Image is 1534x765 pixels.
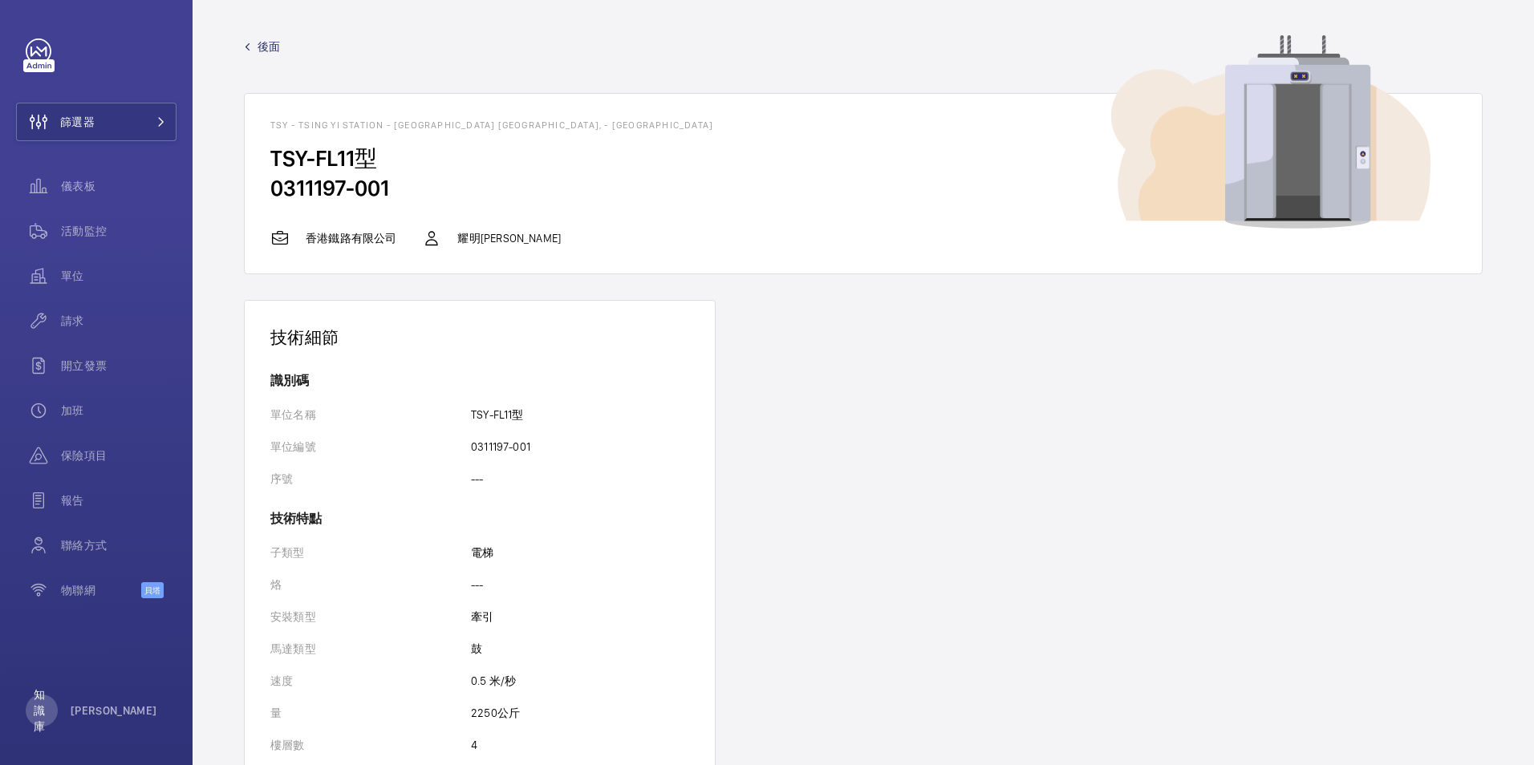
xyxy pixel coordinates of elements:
[61,223,177,239] span: 活動監控
[1111,35,1431,229] img: device image
[471,673,516,689] p: 0.5 米/秒
[270,577,471,593] p: 烙
[61,537,177,553] span: 聯絡方式
[471,544,493,561] p: 電梯
[141,582,164,598] span: 貝塔
[270,119,1456,131] h1: TSY - Tsing Yi Station - [GEOGRAPHIC_DATA] [GEOGRAPHIC_DATA], - [GEOGRAPHIC_DATA]
[270,326,689,349] h1: 技術細節
[270,544,471,561] p: 子類型
[270,471,471,487] p: 序號
[61,178,177,194] span: 儀表板
[61,358,177,374] span: 開立發票
[270,705,471,721] p: 量
[270,374,689,387] h4: 識別碼
[61,492,177,508] span: 報告
[306,230,396,246] p: 香港鐵路有限公司
[34,686,50,735] p: 知識庫
[270,609,471,625] p: 安裝類型
[61,582,141,598] span: 物聯網
[471,609,493,625] p: 牽引
[61,403,177,419] span: 加班
[471,439,530,455] p: 0311197-001
[270,173,1456,203] h2: 0311197-001
[71,702,157,718] p: [PERSON_NAME]
[61,268,177,284] span: 單位
[270,407,471,423] p: 單位名稱
[270,144,1456,173] h2: TSY-FL11型
[258,38,280,55] span: 後面
[270,641,471,657] p: 馬達類型
[471,471,484,487] p: ---
[61,447,177,463] span: 保險項目
[270,503,689,525] h4: 技術特點
[457,230,561,246] p: 耀明[PERSON_NAME]
[270,737,471,753] p: 樓層數
[60,114,95,130] span: 篩選器
[16,103,177,141] button: 篩選器
[471,705,520,721] p: 2250公斤
[270,673,471,689] p: 速度
[471,407,524,423] p: TSY-FL11型
[270,439,471,455] p: 單位編號
[471,577,484,593] p: ---
[61,313,177,329] span: 請求
[471,641,482,657] p: 鼓
[471,737,477,753] p: 4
